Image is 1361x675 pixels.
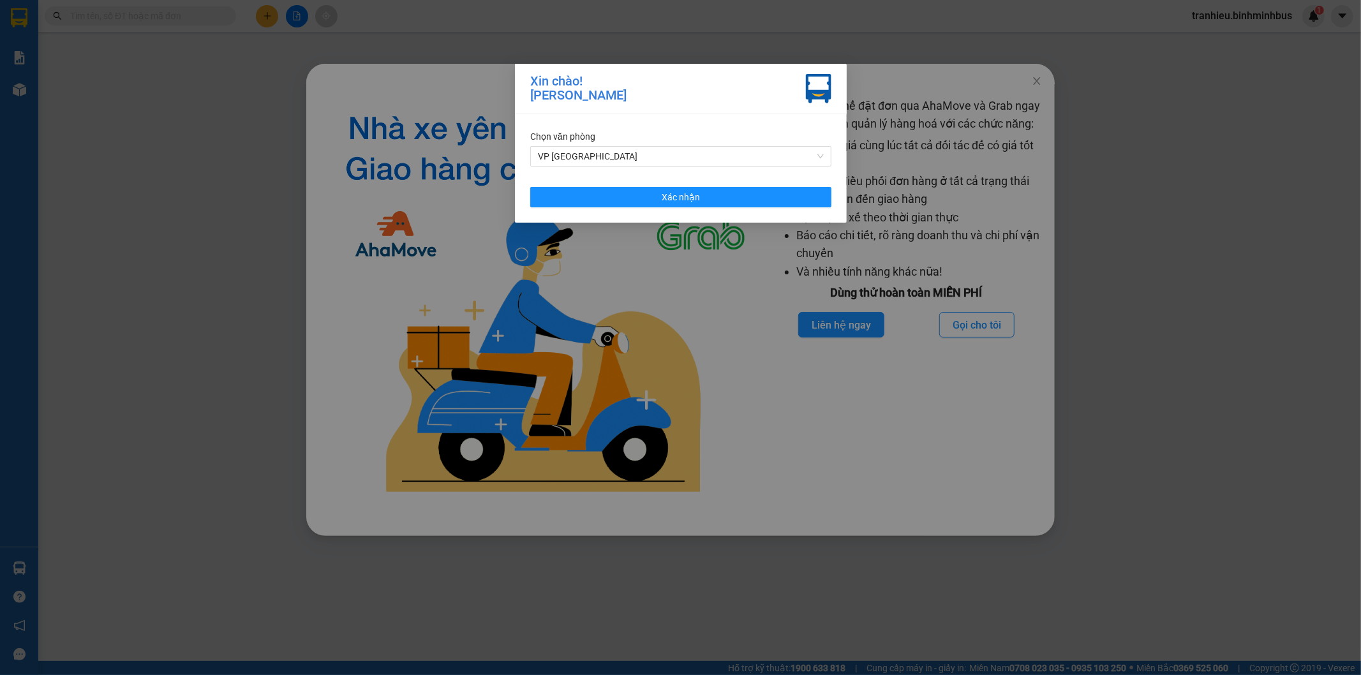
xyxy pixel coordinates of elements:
[530,130,831,144] div: Chọn văn phòng
[806,74,831,103] img: vxr-icon
[538,147,824,166] span: VP Sài Gòn
[530,74,627,103] div: Xin chào! [PERSON_NAME]
[530,187,831,207] button: Xác nhận
[662,190,700,204] span: Xác nhận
